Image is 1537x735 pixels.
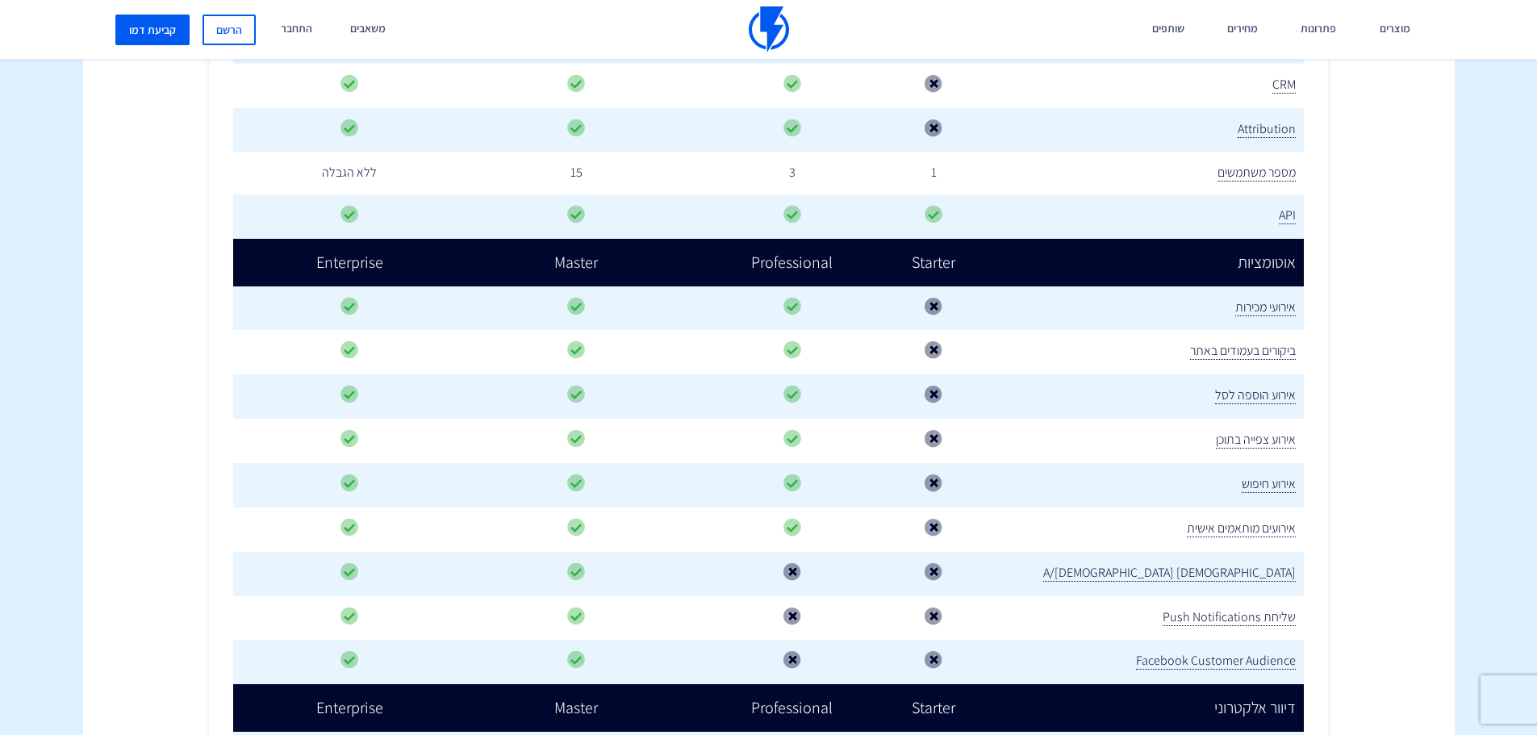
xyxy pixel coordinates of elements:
[233,152,466,194] td: ללא הגבלה
[1187,520,1296,537] span: אירועים מותאמים אישית
[971,239,1304,286] td: אוטומציות
[896,152,971,194] td: 1
[1242,475,1296,493] span: אירוע חיפוש
[1215,386,1296,404] span: אירוע הוספה לסל
[115,15,190,45] a: קביעת דמו
[1190,342,1296,360] span: ביקורים בעמודים באתר
[466,152,687,194] td: 15
[233,684,466,732] td: Enterprise
[896,684,971,732] td: Starter
[1272,76,1296,94] span: CRM
[687,684,896,732] td: Professional
[466,239,687,286] td: Master
[971,684,1304,732] td: דיוור אלקטרוני
[1163,608,1296,626] span: שליחת Push Notifications
[233,239,466,286] td: Enterprise
[1279,207,1296,224] span: API
[1136,652,1296,670] span: Facebook Customer Audience
[203,15,256,45] a: הרשם
[1043,564,1296,582] span: A/[DEMOGRAPHIC_DATA] [DEMOGRAPHIC_DATA]
[687,152,896,194] td: 3
[1217,164,1296,182] span: מספר משתמשים
[466,684,687,732] td: Master
[1238,120,1296,138] span: Attribution
[896,239,971,286] td: Starter
[1216,431,1296,449] span: אירוע צפייה בתוכן
[687,239,896,286] td: Professional
[1235,299,1296,316] span: אירועי מכירות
